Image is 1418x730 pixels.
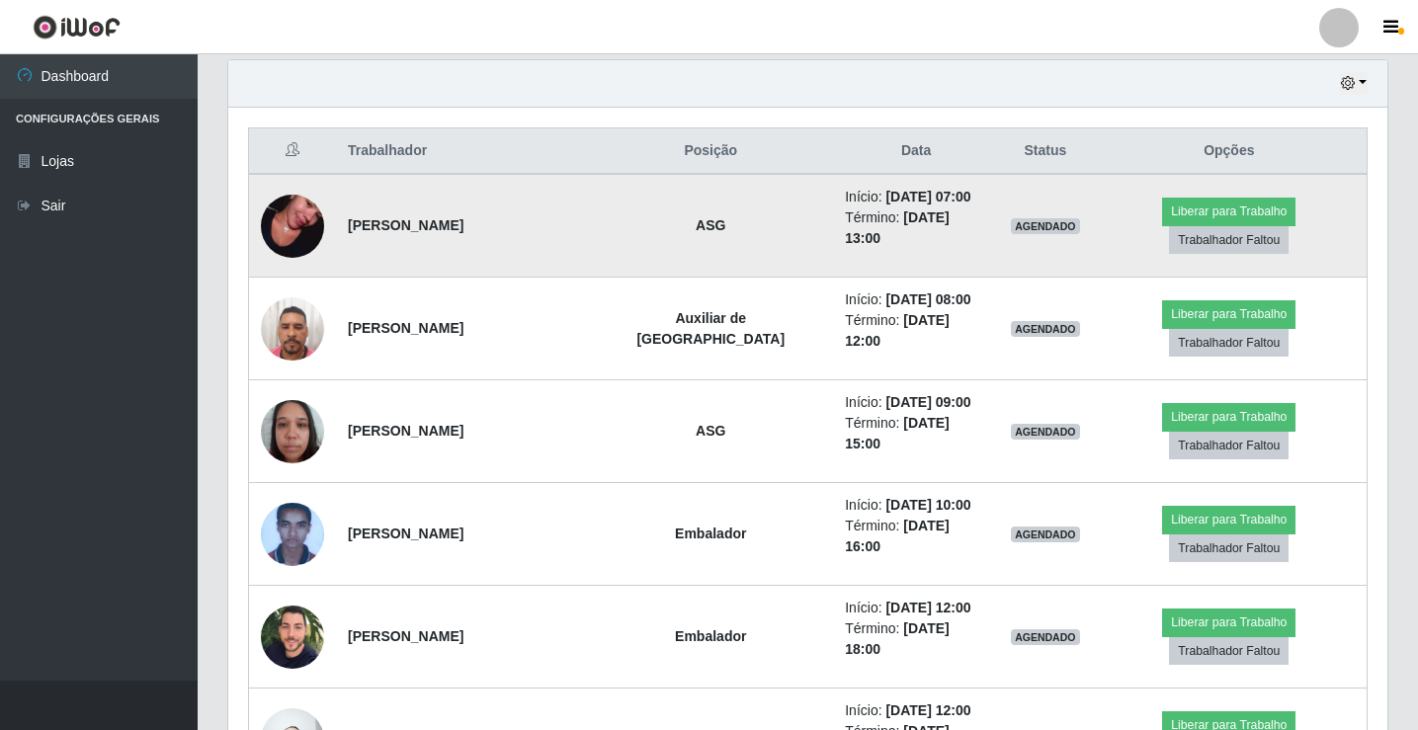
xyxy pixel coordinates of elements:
strong: Auxiliar de [GEOGRAPHIC_DATA] [636,310,785,347]
img: 1683118670739.jpeg [261,598,324,676]
span: AGENDADO [1011,629,1080,645]
li: Início: [845,598,987,618]
th: Status [999,128,1092,175]
li: Término: [845,618,987,660]
li: Término: [845,207,987,249]
img: 1717438276108.jpeg [261,170,324,283]
strong: [PERSON_NAME] [348,526,463,541]
button: Liberar para Trabalho [1162,300,1295,328]
strong: [PERSON_NAME] [348,628,463,644]
th: Trabalhador [336,128,588,175]
time: [DATE] 10:00 [885,497,970,513]
li: Início: [845,700,987,721]
img: 1740415667017.jpeg [261,389,324,473]
strong: [PERSON_NAME] [348,217,463,233]
strong: ASG [696,423,725,439]
strong: [PERSON_NAME] [348,423,463,439]
li: Início: [845,392,987,413]
time: [DATE] 07:00 [885,189,970,204]
button: Trabalhador Faltou [1169,534,1289,562]
th: Data [833,128,999,175]
time: [DATE] 08:00 [885,291,970,307]
button: Liberar para Trabalho [1162,198,1295,225]
span: AGENDADO [1011,527,1080,542]
time: [DATE] 12:00 [885,600,970,615]
li: Início: [845,289,987,310]
li: Início: [845,495,987,516]
img: 1673386012464.jpeg [261,493,324,575]
li: Término: [845,516,987,557]
strong: Embalador [675,526,746,541]
span: AGENDADO [1011,218,1080,234]
button: Liberar para Trabalho [1162,506,1295,533]
time: [DATE] 09:00 [885,394,970,410]
strong: [PERSON_NAME] [348,320,463,336]
button: Liberar para Trabalho [1162,403,1295,431]
button: Liberar para Trabalho [1162,608,1295,636]
strong: ASG [696,217,725,233]
button: Trabalhador Faltou [1169,432,1289,459]
time: [DATE] 12:00 [885,702,970,718]
button: Trabalhador Faltou [1169,329,1289,357]
span: AGENDADO [1011,321,1080,337]
img: CoreUI Logo [33,15,121,40]
strong: Embalador [675,628,746,644]
th: Posição [588,128,833,175]
span: AGENDADO [1011,424,1080,440]
li: Término: [845,413,987,454]
button: Trabalhador Faltou [1169,226,1289,254]
button: Trabalhador Faltou [1169,637,1289,665]
li: Início: [845,187,987,207]
li: Término: [845,310,987,352]
img: 1735300261799.jpeg [261,286,324,370]
th: Opções [1092,128,1368,175]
